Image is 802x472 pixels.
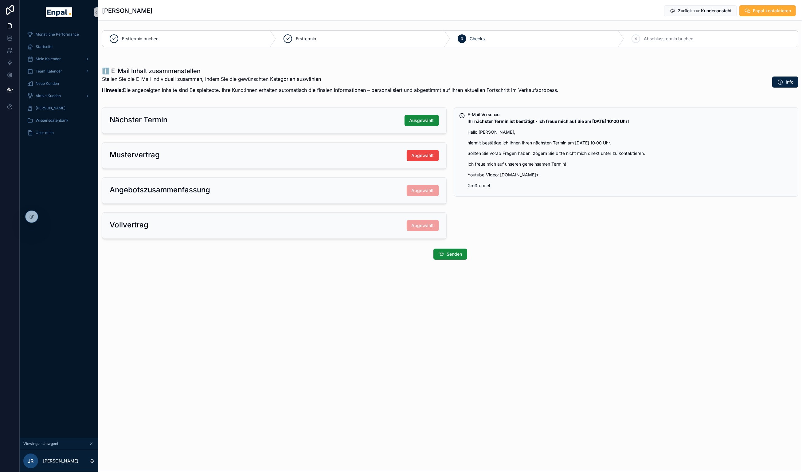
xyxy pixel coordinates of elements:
[36,93,61,98] span: Aktive Kunden
[772,77,798,88] button: Info
[468,118,793,189] div: ** Ihr nächster Termin ist bestätigt - Ich freue mich auf Sie am 02.10.2025 um 10:00 Uhr!** Hallo...
[468,171,793,179] p: Youtube-Video: [DOMAIN_NAME]+
[36,106,65,111] span: [PERSON_NAME]
[296,36,316,42] span: Ersttermin
[468,119,629,124] strong: Ihr nächster Termin ist bestätigt - Ich freue mich auf Sie am [DATE] 10:00 Uhr!
[122,36,158,42] span: Ersttermin buchen
[23,29,95,40] a: Monatliche Performance
[28,457,34,465] span: JR
[102,87,123,93] strong: Hinweis:
[23,127,95,138] a: Über mich
[46,7,72,17] img: App logo
[36,57,61,61] span: Mein Kalender
[468,140,793,147] p: hiermit bestätige ich Ihnen Ihren nächsten Termin am [DATE] 10:00 Uhr.
[753,8,791,14] span: Enpal kontaktieren
[23,66,95,77] a: Team Kalender
[468,161,793,168] p: Ich freue mich auf unseren gemeinsamen Termin!
[678,8,732,14] span: Zurück zur Kundenansicht
[23,90,95,101] a: Aktive Kunden
[664,5,737,16] button: Zurück zur Kundenansicht
[412,152,434,159] span: Abgewählt
[102,75,558,83] p: Stellen Sie die E-Mail individuell zusammen, indem Sie die gewünschten Kategorien auswählen
[407,150,439,161] button: Abgewählt
[470,36,485,42] span: Checks
[36,130,54,135] span: Über mich
[468,182,793,189] p: Grußformel
[36,32,79,37] span: Monatliche Performance
[102,67,558,75] h1: ℹ️ E-Mail Inhalt zusammenstellen
[110,220,148,230] h2: Vollvertrag
[786,79,793,85] span: Info
[644,36,693,42] span: Abschlusstermin buchen
[23,441,58,446] span: Viewing as Jewgeni
[468,129,793,136] p: Hallo [PERSON_NAME],
[409,117,434,124] span: Ausgewählt
[447,251,462,257] span: Senden
[739,5,796,16] button: Enpal kontaktieren
[102,86,558,94] p: Die angezeigten Inhalte sind Beispieltexte. Ihre Kund:innen erhalten automatisch die finalen Info...
[110,185,210,195] h2: Angebotszusammenfassung
[20,25,98,146] div: scrollable content
[23,115,95,126] a: Wissensdatenbank
[635,36,637,41] span: 4
[461,36,463,41] span: 3
[433,249,467,260] button: Senden
[23,53,95,65] a: Mein Kalender
[23,41,95,52] a: Startseite
[110,150,160,160] h2: Mustervertrag
[468,112,793,117] h5: E-Mail Vorschau
[23,103,95,114] a: [PERSON_NAME]
[23,78,95,89] a: Neue Kunden
[36,118,68,123] span: Wissensdatenbank
[110,115,167,125] h2: Nächster Termin
[468,150,793,157] p: Sollten Sie vorab Fragen haben, zögern Sie bitte nicht mich direkt unter zu kontaktieren.
[36,69,62,74] span: Team Kalender
[43,458,78,464] p: [PERSON_NAME]
[36,44,53,49] span: Startseite
[102,6,152,15] h1: [PERSON_NAME]
[36,81,59,86] span: Neue Kunden
[405,115,439,126] button: Ausgewählt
